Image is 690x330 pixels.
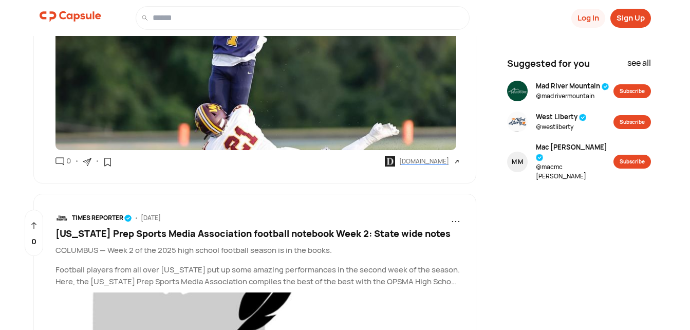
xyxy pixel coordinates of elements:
[512,157,523,167] div: M M
[72,213,132,223] div: TIMES REPORTER
[536,154,544,161] img: tick
[536,112,587,122] span: West Liberty
[451,210,460,226] span: ...
[571,9,605,28] button: Log In
[627,57,651,75] div: see all
[507,81,528,101] img: resizeImage
[610,9,651,28] button: Sign Up
[141,213,161,223] div: [DATE]
[385,156,395,167] img: favicons
[536,91,609,101] span: @ mad rivermountain
[55,227,451,240] span: [US_STATE] Prep Sports Media Association football notebook Week 2: State wide notes
[40,6,101,30] a: logo
[536,122,587,132] span: @ westliberty
[536,142,613,162] span: Mac [PERSON_NAME]
[613,115,651,129] button: Subscribe
[31,236,36,248] p: 0
[579,114,587,121] img: tick
[55,212,68,225] img: resizeImage
[385,156,460,167] a: [DOMAIN_NAME]
[399,157,449,166] div: [DOMAIN_NAME]
[124,214,132,222] img: tick
[64,155,71,167] div: 0
[536,81,609,91] span: Mad River Mountain
[55,245,461,256] p: COLUMBUS — Week 2 of the 2025 high school football season is in the books.
[507,112,528,132] img: resizeImage
[507,57,590,70] span: Suggested for you
[536,162,613,181] span: @ macmc [PERSON_NAME]
[613,155,651,169] button: Subscribe
[602,83,609,90] img: tick
[55,264,461,287] p: Football players from all over [US_STATE] put up some amazing performances in the second week of ...
[613,84,651,98] button: Subscribe
[40,6,101,27] img: logo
